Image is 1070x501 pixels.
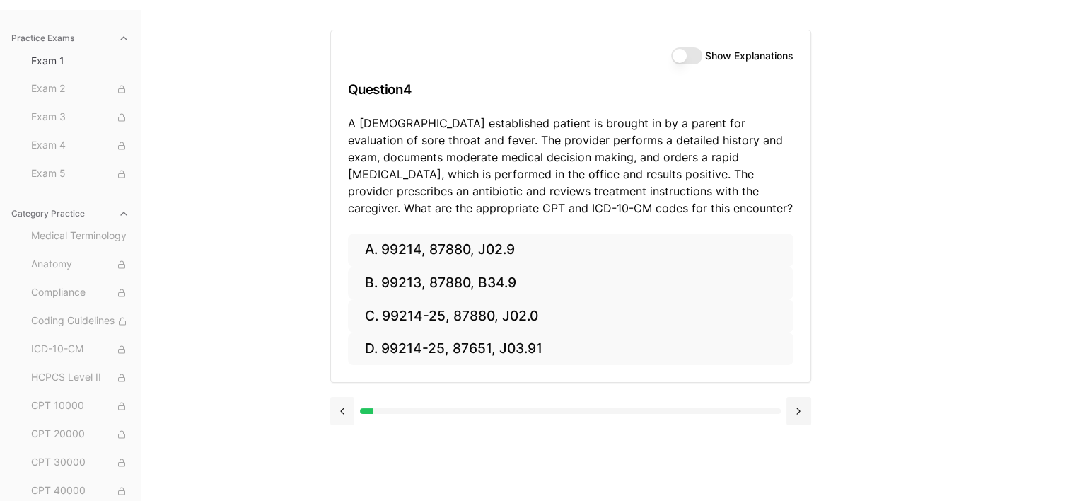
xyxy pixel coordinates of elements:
button: Exam 2 [25,78,135,100]
label: Show Explanations [705,51,793,61]
button: Medical Terminology [25,225,135,248]
button: CPT 30000 [25,451,135,474]
h3: Question 4 [348,69,793,110]
button: CPT 10000 [25,395,135,417]
span: Medical Terminology [31,229,129,244]
p: A [DEMOGRAPHIC_DATA] established patient is brought in by a parent for evaluation of sore throat ... [348,115,793,217]
button: Practice Exams [6,27,135,50]
span: HCPCS Level II [31,370,129,386]
span: Exam 3 [31,110,129,125]
button: Exam 1 [25,50,135,72]
span: CPT 40000 [31,483,129,499]
span: Exam 4 [31,138,129,154]
span: Exam 1 [31,54,129,68]
button: C. 99214-25, 87880, J02.0 [348,299,793,333]
span: CPT 10000 [31,398,129,414]
span: Exam 5 [31,166,129,182]
span: Anatomy [31,257,129,272]
span: Exam 2 [31,81,129,97]
span: Compliance [31,285,129,301]
span: Coding Guidelines [31,313,129,329]
span: ICD-10-CM [31,342,129,357]
span: CPT 30000 [31,455,129,471]
button: B. 99213, 87880, B34.9 [348,267,793,300]
button: HCPCS Level II [25,367,135,389]
button: Anatomy [25,253,135,276]
button: Exam 5 [25,163,135,185]
button: Exam 4 [25,134,135,157]
button: ICD-10-CM [25,338,135,361]
button: D. 99214-25, 87651, J03.91 [348,333,793,366]
button: Exam 3 [25,106,135,129]
span: CPT 20000 [31,427,129,442]
button: Coding Guidelines [25,310,135,333]
button: CPT 20000 [25,423,135,446]
button: A. 99214, 87880, J02.9 [348,234,793,267]
button: Compliance [25,282,135,304]
button: Category Practice [6,202,135,225]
